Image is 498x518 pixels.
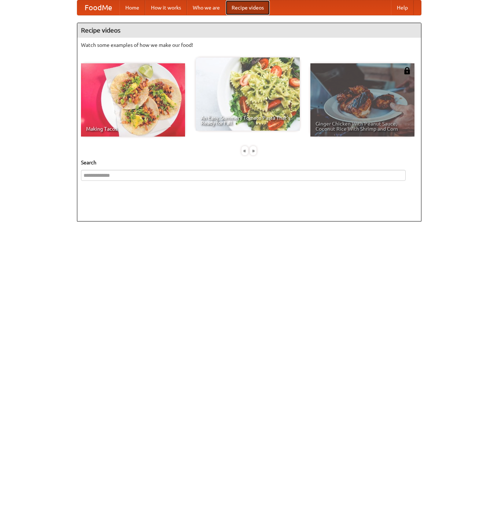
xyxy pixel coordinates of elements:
span: An Easy, Summery Tomato Pasta That's Ready for Fall [201,115,295,126]
div: « [241,146,248,155]
a: An Easy, Summery Tomato Pasta That's Ready for Fall [196,57,300,131]
a: Who we are [187,0,226,15]
a: FoodMe [77,0,119,15]
a: Making Tacos [81,63,185,137]
a: How it works [145,0,187,15]
a: Help [391,0,414,15]
h5: Search [81,159,417,166]
span: Making Tacos [86,126,180,131]
h4: Recipe videos [77,23,421,38]
div: » [250,146,257,155]
p: Watch some examples of how we make our food! [81,41,417,49]
a: Home [119,0,145,15]
a: Recipe videos [226,0,270,15]
img: 483408.png [403,67,411,74]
